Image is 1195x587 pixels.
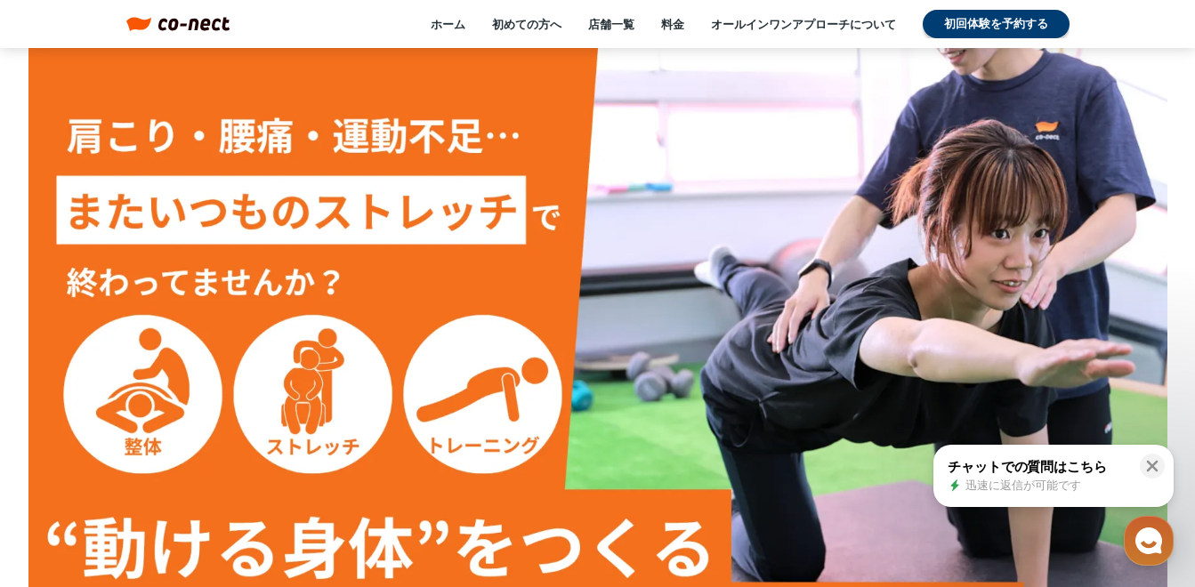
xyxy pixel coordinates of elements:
[588,16,634,32] a: 店舗一覧
[431,16,465,32] a: ホーム
[661,16,684,32] a: 料金
[923,10,1070,38] a: 初回体験を予約する
[711,16,896,32] a: オールインワンアプローチについて
[492,16,561,32] a: 初めての方へ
